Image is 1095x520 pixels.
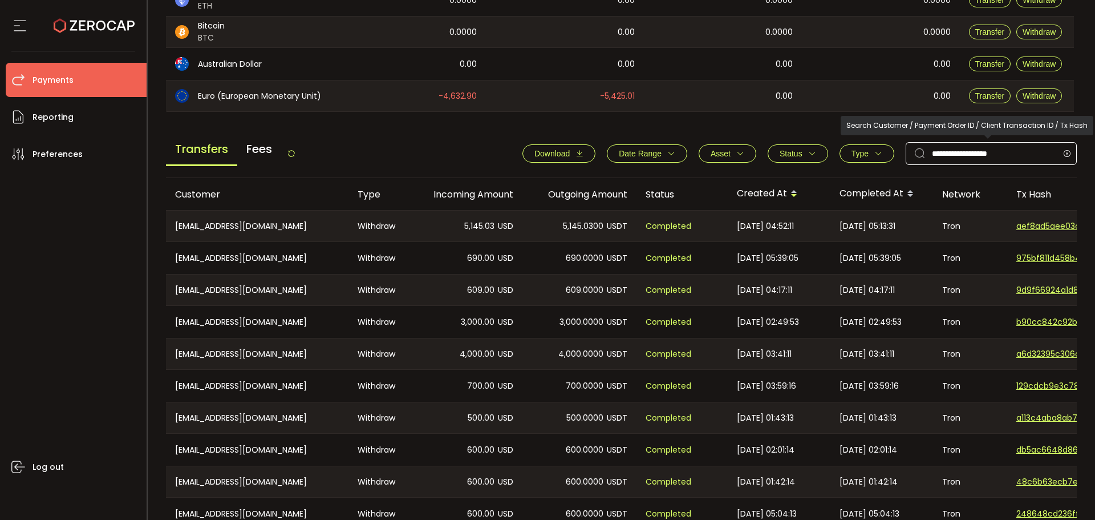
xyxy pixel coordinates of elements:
[467,284,494,297] span: 609.00
[461,316,494,329] span: 3,000.00
[498,220,513,233] span: USD
[467,475,494,489] span: 600.00
[728,184,830,204] div: Created At
[166,370,348,402] div: [EMAIL_ADDRESS][DOMAIN_NAME]
[498,348,513,361] span: USD
[737,316,799,329] span: [DATE] 02:49:53
[498,252,513,265] span: USD
[467,380,494,393] span: 700.00
[600,90,635,103] span: -5,425.01
[467,444,494,457] span: 600.00
[607,444,627,457] span: USDT
[166,211,348,241] div: [EMAIL_ADDRESS][DOMAIN_NAME]
[607,284,627,297] span: USDT
[348,370,408,402] div: Withdraw
[646,444,691,457] span: Completed
[522,188,636,201] div: Outgoing Amount
[498,475,513,489] span: USD
[175,57,189,71] img: aud_portfolio.svg
[33,459,64,475] span: Log out
[558,348,603,361] span: 4,000.0000
[737,475,795,489] span: [DATE] 01:42:14
[839,220,895,233] span: [DATE] 05:13:31
[839,144,894,163] button: Type
[1038,465,1095,520] iframe: Chat Widget
[166,466,348,497] div: [EMAIL_ADDRESS][DOMAIN_NAME]
[737,380,796,393] span: [DATE] 03:59:16
[166,402,348,433] div: [EMAIL_ADDRESS][DOMAIN_NAME]
[780,149,802,158] span: Status
[737,220,794,233] span: [DATE] 04:52:11
[737,284,792,297] span: [DATE] 04:17:11
[33,72,74,88] span: Payments
[607,380,627,393] span: USDT
[636,188,728,201] div: Status
[646,348,691,361] span: Completed
[933,188,1007,201] div: Network
[237,134,281,164] span: Fees
[467,252,494,265] span: 690.00
[449,26,477,39] span: 0.0000
[646,220,691,233] span: Completed
[839,412,897,425] span: [DATE] 01:43:13
[933,242,1007,274] div: Tron
[563,220,603,233] span: 5,145.0300
[839,475,898,489] span: [DATE] 01:42:14
[933,211,1007,241] div: Tron
[776,90,793,103] span: 0.00
[619,149,662,158] span: Date Range
[765,26,793,39] span: 0.0000
[841,116,1093,135] div: Search Customer / Payment Order ID / Client Transaction ID / Tx Hash
[408,188,522,201] div: Incoming Amount
[737,444,794,457] span: [DATE] 02:01:14
[1023,27,1056,37] span: Withdraw
[198,90,321,102] span: Euro (European Monetary Unit)
[198,58,262,70] span: Australian Dollar
[934,58,951,71] span: 0.00
[607,252,627,265] span: USDT
[646,412,691,425] span: Completed
[175,89,189,103] img: eur_portfolio.svg
[923,26,951,39] span: 0.0000
[933,338,1007,369] div: Tron
[498,284,513,297] span: USD
[348,434,408,466] div: Withdraw
[348,306,408,338] div: Withdraw
[618,58,635,71] span: 0.00
[975,27,1005,37] span: Transfer
[839,316,902,329] span: [DATE] 02:49:53
[534,149,570,158] span: Download
[776,58,793,71] span: 0.00
[975,91,1005,100] span: Transfer
[737,412,794,425] span: [DATE] 01:43:13
[166,188,348,201] div: Customer
[175,25,189,39] img: btc_portfolio.svg
[975,59,1005,68] span: Transfer
[830,184,933,204] div: Completed At
[566,412,603,425] span: 500.0000
[198,32,225,44] span: BTC
[348,211,408,241] div: Withdraw
[933,434,1007,466] div: Tron
[969,25,1011,39] button: Transfer
[33,146,83,163] span: Preferences
[460,348,494,361] span: 4,000.00
[737,252,798,265] span: [DATE] 05:39:05
[1023,59,1056,68] span: Withdraw
[498,316,513,329] span: USD
[737,348,792,361] span: [DATE] 03:41:11
[166,306,348,338] div: [EMAIL_ADDRESS][DOMAIN_NAME]
[166,275,348,305] div: [EMAIL_ADDRESS][DOMAIN_NAME]
[566,380,603,393] span: 700.0000
[166,242,348,274] div: [EMAIL_ADDRESS][DOMAIN_NAME]
[646,316,691,329] span: Completed
[348,338,408,369] div: Withdraw
[646,284,691,297] span: Completed
[566,284,603,297] span: 609.0000
[646,252,691,265] span: Completed
[348,466,408,497] div: Withdraw
[198,20,225,32] span: Bitcoin
[933,402,1007,433] div: Tron
[566,252,603,265] span: 690.0000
